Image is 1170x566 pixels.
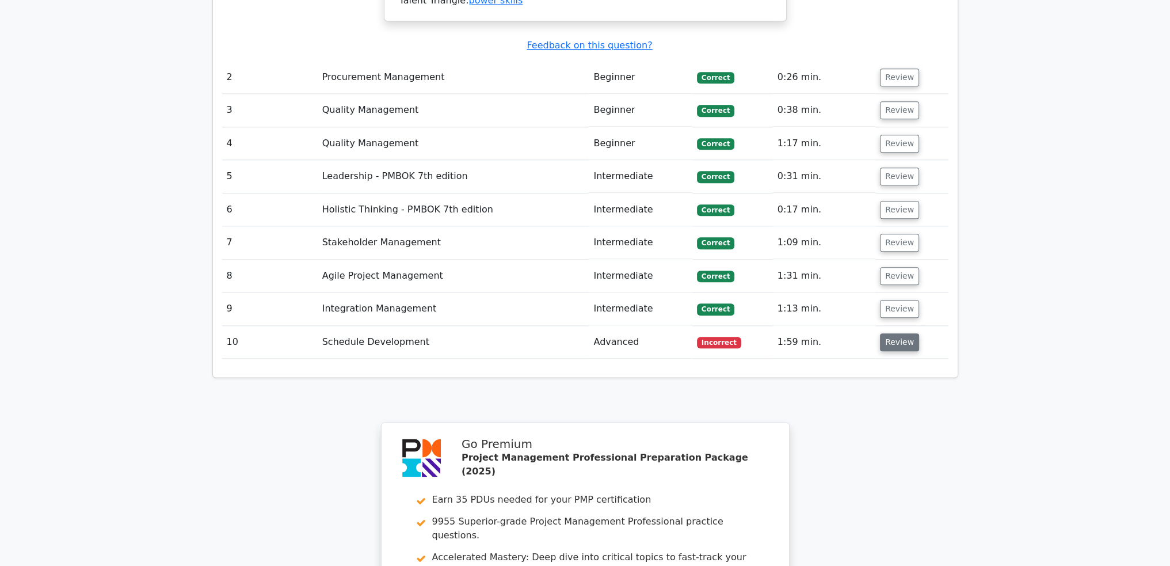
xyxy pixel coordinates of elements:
button: Review [880,69,919,86]
span: Correct [697,303,734,315]
td: 1:31 min. [773,260,875,293]
span: Correct [697,271,734,282]
td: Intermediate [589,260,692,293]
span: Correct [697,138,734,150]
td: 1:59 min. [773,326,875,359]
span: Correct [697,237,734,249]
td: 3 [222,94,318,127]
td: 7 [222,226,318,259]
span: Correct [697,72,734,83]
button: Review [880,267,919,285]
td: Quality Management [318,127,589,160]
button: Review [880,333,919,351]
td: Stakeholder Management [318,226,589,259]
td: Beginner [589,61,692,94]
td: Procurement Management [318,61,589,94]
td: Intermediate [589,293,692,325]
td: Beginner [589,127,692,160]
td: Advanced [589,326,692,359]
td: Leadership - PMBOK 7th edition [318,160,589,193]
button: Review [880,300,919,318]
td: 1:13 min. [773,293,875,325]
td: Intermediate [589,226,692,259]
td: Quality Management [318,94,589,127]
td: Intermediate [589,160,692,193]
button: Review [880,201,919,219]
button: Review [880,101,919,119]
td: 0:31 min. [773,160,875,193]
span: Correct [697,204,734,216]
span: Incorrect [697,337,741,348]
td: Intermediate [589,193,692,226]
td: 4 [222,127,318,160]
td: Holistic Thinking - PMBOK 7th edition [318,193,589,226]
td: 6 [222,193,318,226]
td: 5 [222,160,318,193]
td: Schedule Development [318,326,589,359]
td: 1:09 min. [773,226,875,259]
td: 2 [222,61,318,94]
td: Agile Project Management [318,260,589,293]
button: Review [880,234,919,252]
td: Beginner [589,94,692,127]
td: 9 [222,293,318,325]
td: 0:38 min. [773,94,875,127]
button: Review [880,168,919,185]
td: 8 [222,260,318,293]
td: 0:26 min. [773,61,875,94]
td: Integration Management [318,293,589,325]
span: Correct [697,105,734,116]
td: 0:17 min. [773,193,875,226]
span: Correct [697,171,734,183]
a: Feedback on this question? [527,40,652,51]
td: 10 [222,326,318,359]
td: 1:17 min. [773,127,875,160]
button: Review [880,135,919,153]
